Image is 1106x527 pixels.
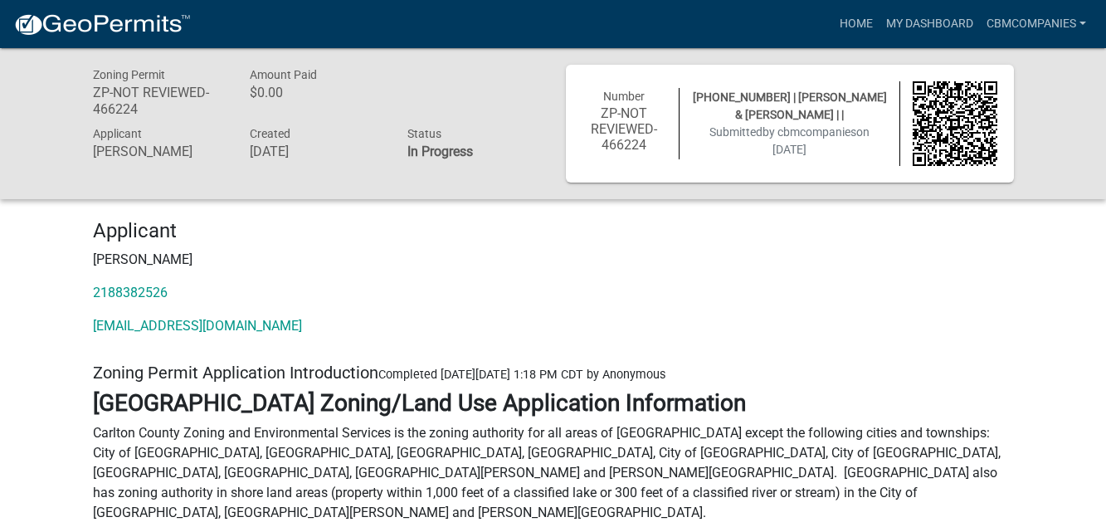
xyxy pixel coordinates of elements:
[93,68,165,81] span: Zoning Permit
[93,85,226,116] h6: ZP-NOT REVIEWED-466224
[709,125,870,156] span: Submitted on [DATE]
[833,8,879,40] a: Home
[378,368,665,382] span: Completed [DATE][DATE] 1:18 PM CDT by Anonymous
[93,389,746,417] strong: [GEOGRAPHIC_DATA] Zoning/Land Use Application Information
[763,125,856,139] span: by cbmcompanies
[93,423,1014,523] p: Carlton County Zoning and Environmental Services is the zoning authority for all areas of [GEOGRA...
[93,144,226,159] h6: [PERSON_NAME]
[693,90,887,121] span: [PHONE_NUMBER] | [PERSON_NAME] & [PERSON_NAME] | |
[407,127,441,140] span: Status
[93,250,1014,270] p: [PERSON_NAME]
[913,81,997,166] img: QR code
[93,127,142,140] span: Applicant
[250,127,290,140] span: Created
[93,363,1014,383] h5: Zoning Permit Application Introduction
[250,68,317,81] span: Amount Paid
[250,144,382,159] h6: [DATE]
[93,285,168,300] a: 2188382526
[582,105,667,154] h6: ZP-NOT REVIEWED-466224
[407,144,473,159] strong: In Progress
[93,219,1014,243] h4: Applicant
[879,8,980,40] a: My Dashboard
[250,85,382,100] h6: $0.00
[93,318,302,334] a: [EMAIL_ADDRESS][DOMAIN_NAME]
[603,90,645,103] span: Number
[980,8,1093,40] a: cbmcompanies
